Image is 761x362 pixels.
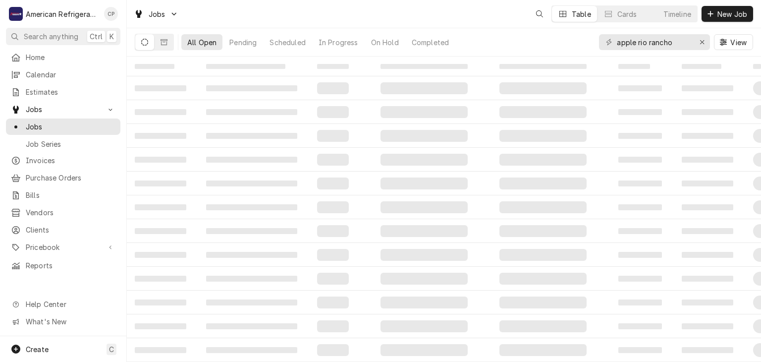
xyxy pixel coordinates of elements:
span: ‌ [499,344,587,356]
span: Home [26,52,115,62]
input: Keyword search [617,34,691,50]
span: ‌ [135,228,186,234]
span: ‌ [380,82,468,94]
span: ‌ [682,300,733,305]
a: Invoices [6,152,120,169]
a: Clients [6,222,120,238]
span: ‌ [618,64,650,69]
span: ‌ [380,106,468,118]
div: Cordel Pyle's Avatar [104,7,118,21]
span: ‌ [206,276,297,282]
span: ‌ [380,64,468,69]
span: C [109,344,114,355]
span: ‌ [135,204,186,210]
span: ‌ [682,157,733,163]
div: In Progress [319,37,358,48]
span: ‌ [317,320,349,332]
span: ‌ [206,109,297,115]
span: Jobs [26,121,115,132]
button: Open search [532,6,547,22]
span: ‌ [206,181,297,186]
span: ‌ [618,204,662,210]
a: Estimates [6,84,120,100]
span: ‌ [206,252,297,258]
span: Vendors [26,207,115,218]
span: ‌ [618,228,662,234]
span: ‌ [682,276,733,282]
span: ‌ [206,323,297,329]
span: ‌ [317,249,349,261]
span: ‌ [499,178,587,189]
span: New Job [715,9,749,19]
span: ‌ [135,109,186,115]
span: ‌ [135,133,186,139]
span: Create [26,345,49,354]
span: ‌ [317,64,349,69]
span: ‌ [618,181,662,186]
a: Vendors [6,204,120,221]
span: ‌ [135,181,186,186]
span: Search anything [24,31,78,42]
table: All Open Jobs List Loading [127,57,761,362]
span: ‌ [499,130,587,142]
span: ‌ [499,64,587,69]
div: CP [104,7,118,21]
span: ‌ [135,323,186,329]
div: Timeline [663,9,691,19]
span: ‌ [206,300,297,305]
div: American Refrigeration LLC's Avatar [9,7,23,21]
a: Go to Help Center [6,296,120,312]
span: ‌ [499,297,587,308]
span: ‌ [135,157,186,163]
span: ‌ [682,109,733,115]
span: ‌ [380,297,468,308]
span: ‌ [317,297,349,308]
a: Calendar [6,66,120,83]
div: Cards [617,9,637,19]
span: ‌ [317,130,349,142]
span: ‌ [499,154,587,166]
span: ‌ [499,82,587,94]
span: ‌ [499,106,587,118]
a: Job Series [6,136,120,152]
span: ‌ [380,273,468,285]
span: ‌ [317,225,349,237]
span: K [109,31,114,42]
span: ‌ [380,320,468,332]
span: Help Center [26,299,114,309]
span: ‌ [618,347,662,353]
a: Reports [6,257,120,274]
span: Reports [26,260,115,271]
a: Go to Pricebook [6,239,120,255]
a: Go to Jobs [6,101,120,118]
span: ‌ [135,276,186,282]
span: Pricebook [26,242,101,252]
span: ‌ [206,204,297,210]
span: Jobs [149,9,165,19]
span: ‌ [618,157,662,163]
span: ‌ [682,85,733,91]
span: ‌ [380,225,468,237]
span: ‌ [380,130,468,142]
a: Purchase Orders [6,170,120,186]
span: ‌ [618,109,662,115]
span: ‌ [317,178,349,189]
span: View [728,37,749,48]
span: ‌ [380,201,468,213]
span: Jobs [26,104,101,115]
span: ‌ [380,344,468,356]
div: All Open [187,37,217,48]
a: Go to Jobs [130,6,182,22]
span: ‌ [206,157,297,163]
div: American Refrigeration LLC [26,9,99,19]
span: ‌ [380,154,468,166]
a: Home [6,49,120,65]
div: Pending [229,37,257,48]
span: ‌ [206,85,297,91]
span: Purchase Orders [26,173,115,183]
div: On Hold [371,37,399,48]
span: ‌ [317,106,349,118]
span: ‌ [499,201,587,213]
span: ‌ [317,82,349,94]
span: ‌ [499,249,587,261]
